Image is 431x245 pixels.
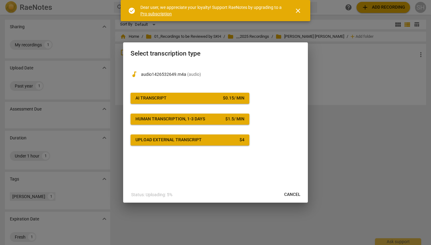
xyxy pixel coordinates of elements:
span: close [294,7,302,14]
p: Status: Uploading: 5% [131,192,172,198]
span: ( audio ) [187,72,201,77]
div: Dear user, we appreciate your loyalty! Support RaeNotes by upgrading to a [140,4,283,17]
span: audiotrack [131,71,138,78]
button: Cancel [279,189,305,200]
div: Human transcription, 1-3 days [135,116,205,122]
span: Cancel [284,192,300,198]
p: audio1426532649.m4a(audio) [141,71,300,78]
div: $ 1.5 / min [225,116,244,122]
h2: Select transcription type [131,50,300,57]
a: Pro subscription [140,11,172,16]
span: check_circle [128,7,135,14]
div: Upload external transcript [135,137,202,143]
button: Close [291,3,305,18]
button: Human transcription, 1-3 days$1.5/ min [131,114,249,125]
button: Upload external transcript$4 [131,134,249,146]
div: $ 0.15 / min [223,95,244,101]
button: AI Transcript$0.15/ min [131,93,249,104]
div: AI Transcript [135,95,167,101]
div: $ 4 [240,137,244,143]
